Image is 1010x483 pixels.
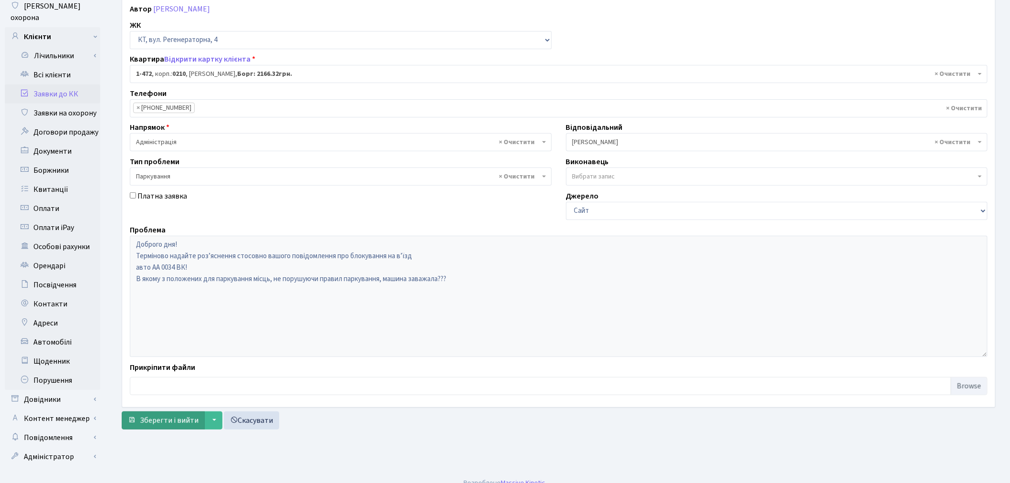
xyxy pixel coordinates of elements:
[935,69,971,79] span: Видалити всі елементи
[5,161,100,180] a: Боржники
[5,390,100,409] a: Довідники
[566,122,623,133] label: Відповідальний
[122,411,205,430] button: Зберегти і вийти
[5,180,100,199] a: Квитанції
[935,137,971,147] span: Видалити всі елементи
[5,27,100,46] a: Клієнти
[11,46,100,65] a: Лічильники
[130,362,195,373] label: Прикріпити файли
[5,104,100,123] a: Заявки на охорону
[137,190,187,202] label: Платна заявка
[130,88,167,99] label: Телефони
[5,371,100,390] a: Порушення
[153,4,210,14] a: [PERSON_NAME]
[130,236,988,357] textarea: Доброго дня! Терміново надайте розʼяснення стосовно вашого повідомлення про блокування на вʼїзд а...
[566,190,599,202] label: Джерело
[5,428,100,447] a: Повідомлення
[136,69,152,79] b: 1-472
[130,133,552,151] span: Адміністрація
[5,275,100,294] a: Посвідчення
[5,237,100,256] a: Особові рахунки
[130,65,988,83] span: <b>1-472</b>, корп.: <b>0210</b>, Яцюта Катерина Пантелеймонівна, <b>Борг: 2166.32грн.</b>
[5,352,100,371] a: Щоденник
[947,104,982,113] span: Видалити всі елементи
[572,172,615,181] span: Вибрати запис
[136,137,540,147] span: Адміністрація
[130,168,552,186] span: Паркування
[172,69,186,79] b: 0210
[5,294,100,314] a: Контакти
[140,415,199,426] span: Зберегти і вийти
[130,224,166,236] label: Проблема
[224,411,279,430] a: Скасувати
[5,199,100,218] a: Оплати
[5,409,100,428] a: Контент менеджер
[5,123,100,142] a: Договори продажу
[499,172,535,181] span: Видалити всі елементи
[5,314,100,333] a: Адреси
[5,256,100,275] a: Орендарі
[566,156,609,168] label: Виконавець
[566,133,988,151] span: Онищенко В.І.
[5,142,100,161] a: Документи
[130,122,169,133] label: Напрямок
[136,172,540,181] span: Паркування
[136,69,976,79] span: <b>1-472</b>, корп.: <b>0210</b>, Яцюта Катерина Пантелеймонівна, <b>Борг: 2166.32грн.</b>
[5,65,100,84] a: Всі клієнти
[137,103,140,113] span: ×
[164,54,251,64] a: Відкрити картку клієнта
[130,20,141,31] label: ЖК
[5,218,100,237] a: Оплати iPay
[5,333,100,352] a: Автомобілі
[130,3,152,15] label: Автор
[130,53,255,65] label: Квартира
[5,84,100,104] a: Заявки до КК
[499,137,535,147] span: Видалити всі елементи
[237,69,292,79] b: Борг: 2166.32грн.
[133,103,195,113] li: 068-888-81-98
[130,156,179,168] label: Тип проблеми
[572,137,976,147] span: Онищенко В.І.
[5,447,100,466] a: Адміністратор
